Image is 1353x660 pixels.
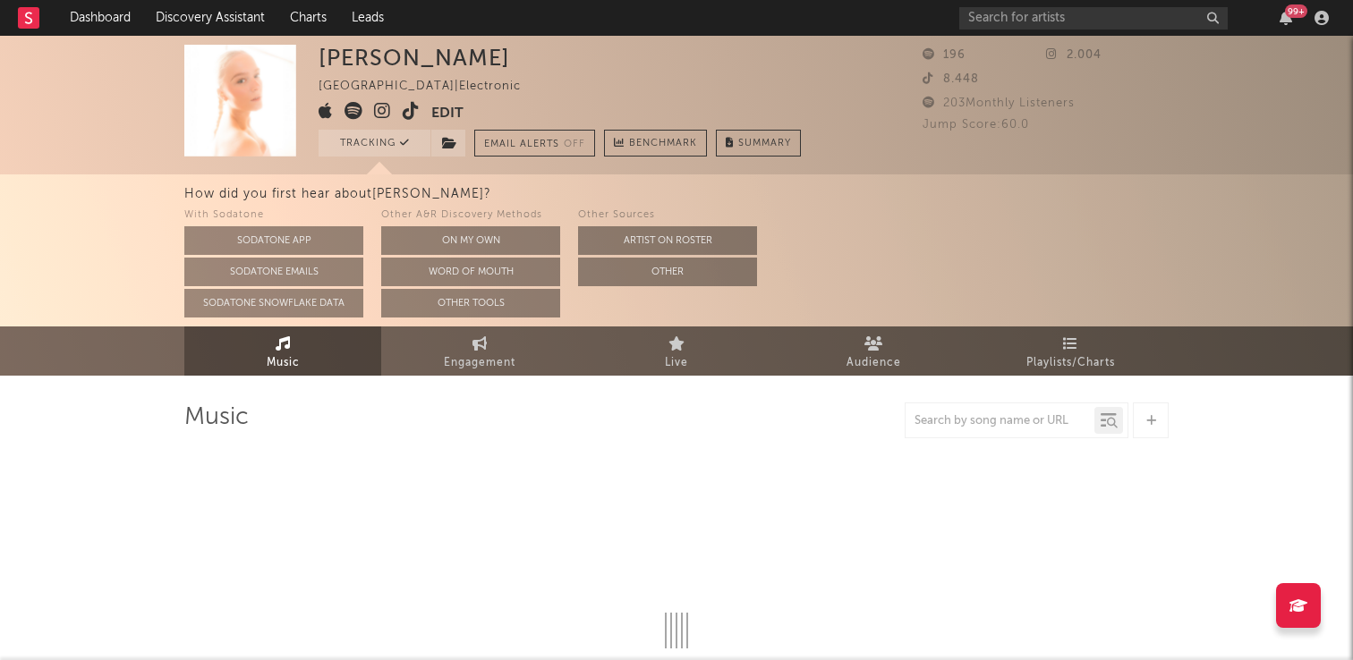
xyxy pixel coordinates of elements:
[319,130,430,157] button: Tracking
[959,7,1228,30] input: Search for artists
[444,352,515,374] span: Engagement
[564,140,585,149] em: Off
[184,226,363,255] button: Sodatone App
[604,130,707,157] a: Benchmark
[184,258,363,286] button: Sodatone Emails
[184,205,363,226] div: With Sodatone
[775,326,972,376] a: Audience
[319,45,510,71] div: [PERSON_NAME]
[665,352,688,374] span: Live
[578,326,775,376] a: Live
[184,183,1353,205] div: How did you first hear about [PERSON_NAME] ?
[184,326,381,376] a: Music
[1026,352,1115,374] span: Playlists/Charts
[847,352,901,374] span: Audience
[923,97,1075,109] span: 203 Monthly Listeners
[381,226,560,255] button: On My Own
[381,326,578,376] a: Engagement
[1280,11,1292,25] button: 99+
[431,102,464,124] button: Edit
[906,414,1094,428] input: Search by song name or URL
[381,258,560,286] button: Word Of Mouth
[578,205,757,226] div: Other Sources
[474,130,595,157] button: Email AlertsOff
[738,139,791,148] span: Summary
[381,289,560,317] button: Other Tools
[319,76,541,97] div: [GEOGRAPHIC_DATA] | Electronic
[716,130,801,157] button: Summary
[578,258,757,286] button: Other
[1046,49,1102,61] span: 2.004
[923,49,966,61] span: 196
[1285,4,1307,18] div: 99 +
[578,226,757,255] button: Artist on Roster
[184,289,363,317] button: Sodatone Snowflake Data
[381,205,560,226] div: Other A&R Discovery Methods
[923,119,1029,131] span: Jump Score: 60.0
[267,352,300,374] span: Music
[923,73,979,85] span: 8.448
[972,326,1169,376] a: Playlists/Charts
[629,133,697,155] span: Benchmark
